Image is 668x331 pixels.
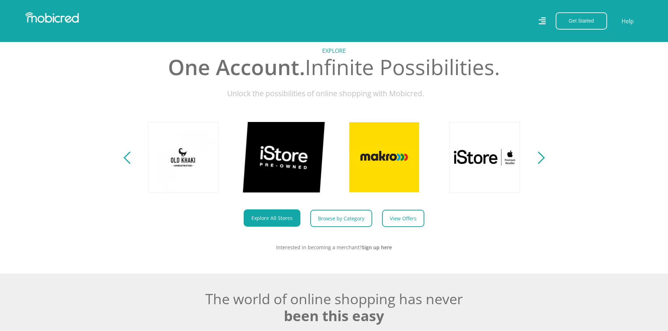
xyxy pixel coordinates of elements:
a: Sign up here [362,244,392,251]
button: Previous [125,150,134,164]
p: Interested in becoming a merchant? [139,244,530,251]
span: One Account. [168,53,305,81]
button: Next [534,150,543,164]
span: been this easy [284,306,384,325]
button: Get Started [556,12,607,30]
a: View Offers [382,210,424,227]
a: Help [621,17,634,26]
a: Explore All Stores [244,209,300,227]
img: Mobicred [25,12,79,23]
h2: The world of online shopping has never [139,290,530,324]
h5: Explore [139,48,530,54]
p: Unlock the possibilities of online shopping with Mobicred. [139,88,530,99]
h2: Infinite Possibilities. [139,54,530,80]
a: Browse by Category [310,210,372,227]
